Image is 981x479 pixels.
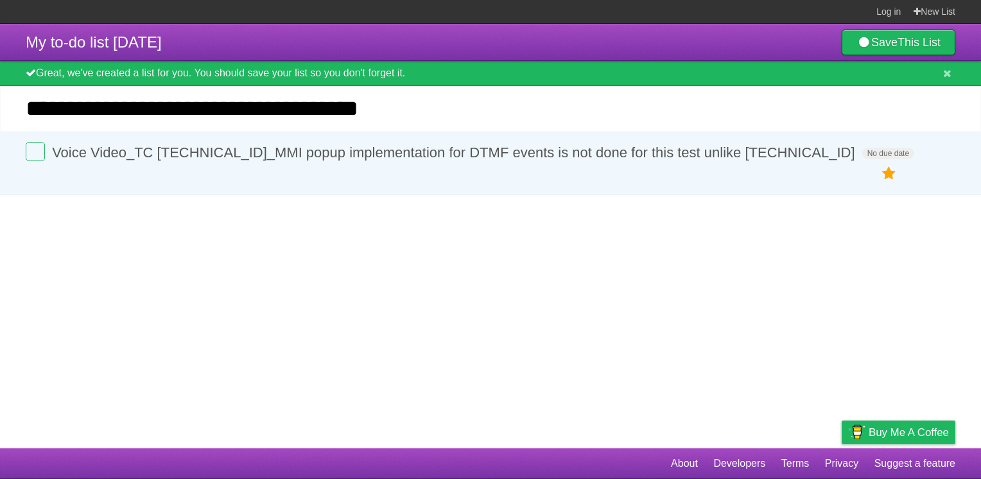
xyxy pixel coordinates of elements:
b: This List [898,36,941,49]
span: My to-do list [DATE] [26,33,162,51]
label: Done [26,142,45,161]
a: Developers [713,451,765,476]
span: Voice Video_TC [TECHNICAL_ID]_MMI popup implementation for DTMF events is not done for this test ... [52,144,858,161]
img: Buy me a coffee [848,421,865,443]
span: Buy me a coffee [869,421,949,444]
a: Privacy [825,451,858,476]
a: Suggest a feature [874,451,955,476]
a: Terms [781,451,810,476]
label: Star task [877,163,901,184]
span: No due date [862,148,914,159]
a: About [671,451,698,476]
a: Buy me a coffee [842,421,955,444]
a: SaveThis List [842,30,955,55]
